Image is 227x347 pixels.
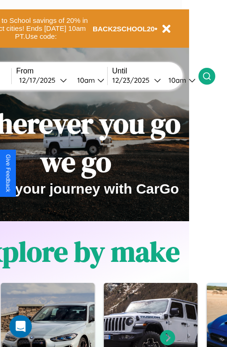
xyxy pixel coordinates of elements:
[93,25,155,33] b: BACK2SCHOOL20
[16,75,70,85] button: 12/17/2025
[19,76,60,85] div: 12 / 17 / 2025
[9,315,32,338] div: Open Intercom Messenger
[5,154,11,192] div: Give Feedback
[161,75,198,85] button: 10am
[112,67,198,75] label: Until
[112,76,154,85] div: 12 / 23 / 2025
[73,76,97,85] div: 10am
[16,67,107,75] label: From
[70,75,107,85] button: 10am
[164,76,189,85] div: 10am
